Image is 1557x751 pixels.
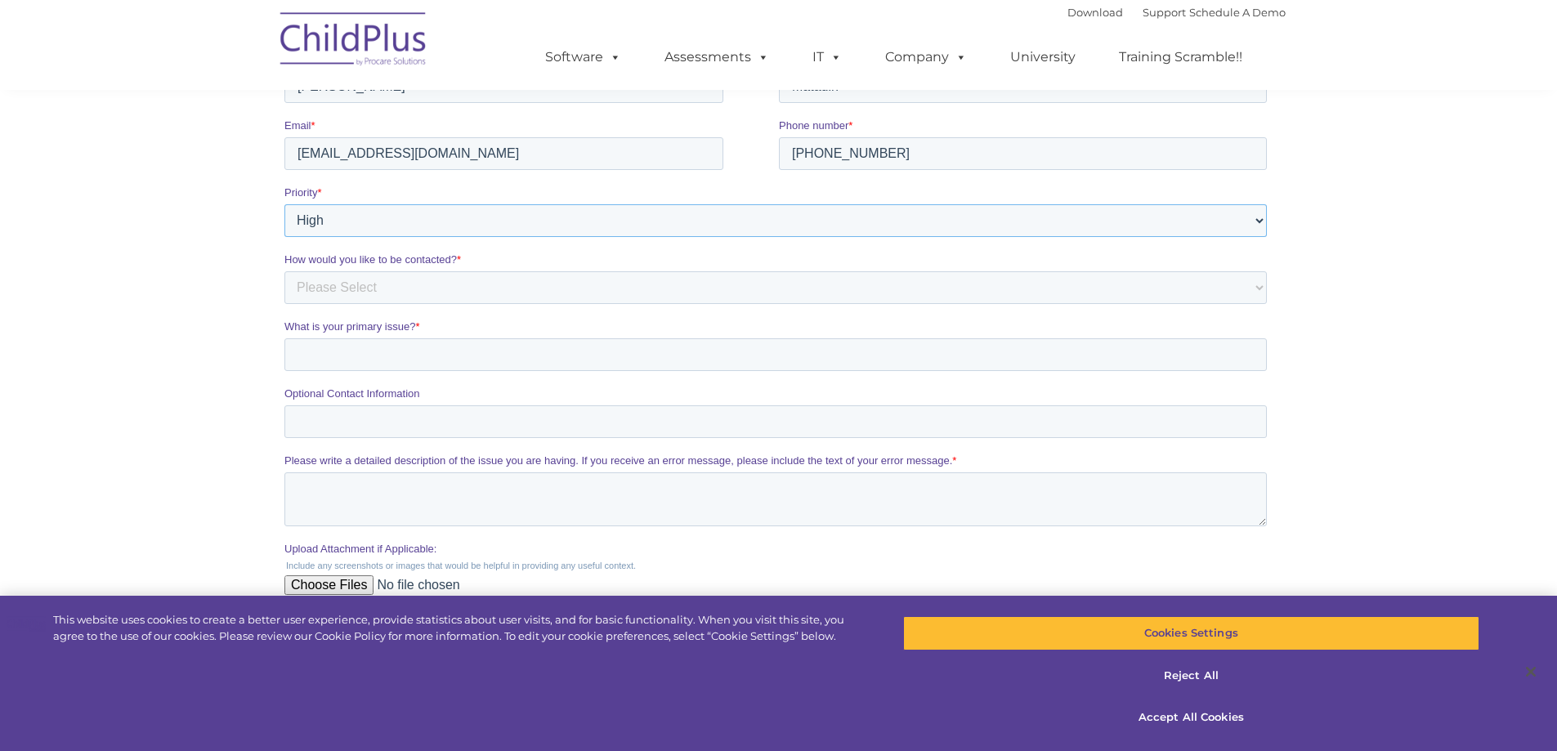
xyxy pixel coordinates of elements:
a: Training Scramble!! [1103,41,1259,74]
button: Close [1513,654,1549,690]
button: Accept All Cookies [903,700,1479,735]
span: Phone number [494,162,564,174]
a: IT [796,41,858,74]
a: Schedule A Demo [1189,6,1286,19]
a: Assessments [648,41,785,74]
a: Support [1143,6,1186,19]
button: Reject All [903,659,1479,693]
span: Last name [494,95,544,107]
a: Download [1067,6,1123,19]
button: Cookies Settings [903,616,1479,650]
a: University [994,41,1092,74]
font: | [1067,6,1286,19]
a: Software [529,41,638,74]
a: Company [869,41,983,74]
div: This website uses cookies to create a better user experience, provide statistics about user visit... [53,612,857,644]
img: ChildPlus by Procare Solutions [272,1,436,83]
